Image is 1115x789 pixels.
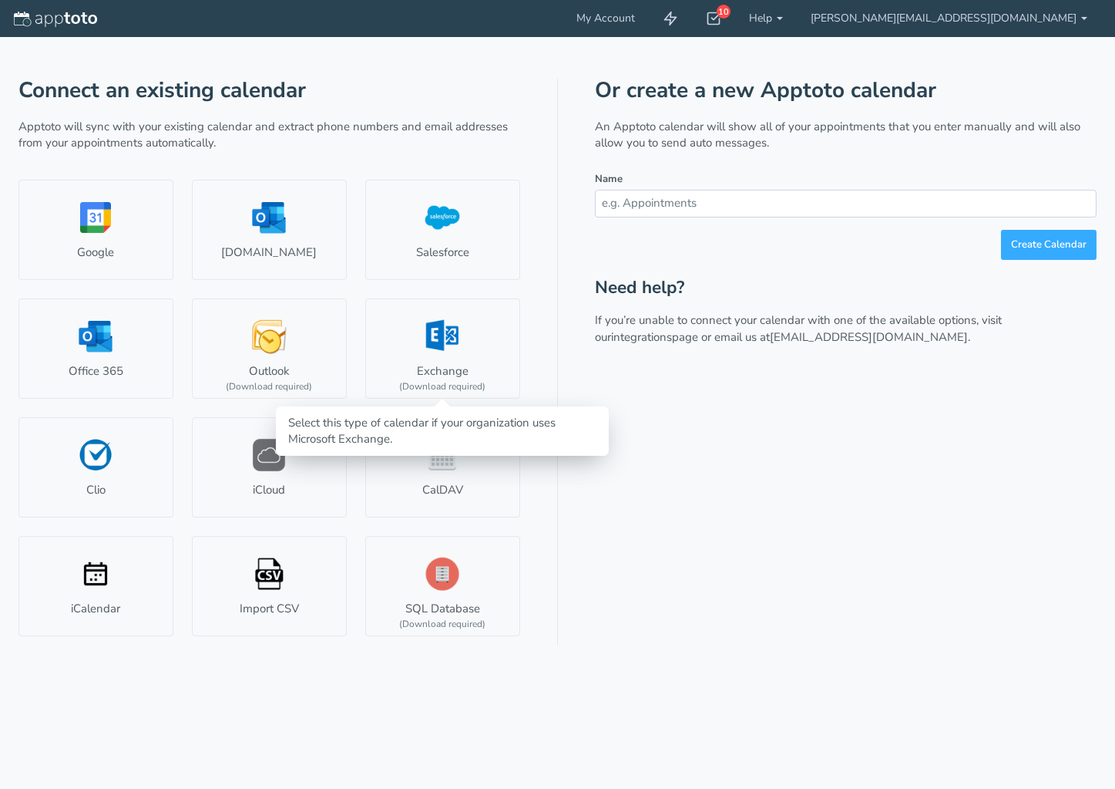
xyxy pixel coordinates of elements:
label: Name [595,172,623,187]
div: 10 [717,5,730,19]
a: iCloud [192,417,347,518]
a: [EMAIL_ADDRESS][DOMAIN_NAME]. [770,329,970,345]
div: (Download required) [399,380,485,393]
div: (Download required) [399,618,485,631]
a: Salesforce [365,180,520,280]
a: Outlook [192,298,347,399]
p: An Apptoto calendar will show all of your appointments that you enter manually and will also allo... [595,119,1097,152]
div: (Download required) [226,380,312,393]
a: [DOMAIN_NAME] [192,180,347,280]
a: CalDAV [365,417,520,518]
a: integrations [611,329,672,345]
input: e.g. Appointments [595,190,1097,217]
img: logo-apptoto--white.svg [14,12,97,27]
h1: Connect an existing calendar [18,79,520,103]
a: SQL Database [365,536,520,636]
button: Create Calendar [1001,230,1097,260]
h2: Need help? [595,278,1097,298]
p: Apptoto will sync with your existing calendar and extract phone numbers and email addresses from ... [18,119,520,152]
a: Google [18,180,173,280]
h1: Or create a new Apptoto calendar [595,79,1097,103]
div: Select this type of calendar if your organization uses Microsoft Exchange. [288,415,596,448]
a: Exchange [365,298,520,399]
a: Import CSV [192,536,347,636]
p: If you’re unable to connect your calendar with one of the available options, visit our page or em... [595,312,1097,346]
a: Office 365 [18,298,173,399]
a: Clio [18,417,173,518]
a: iCalendar [18,536,173,636]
